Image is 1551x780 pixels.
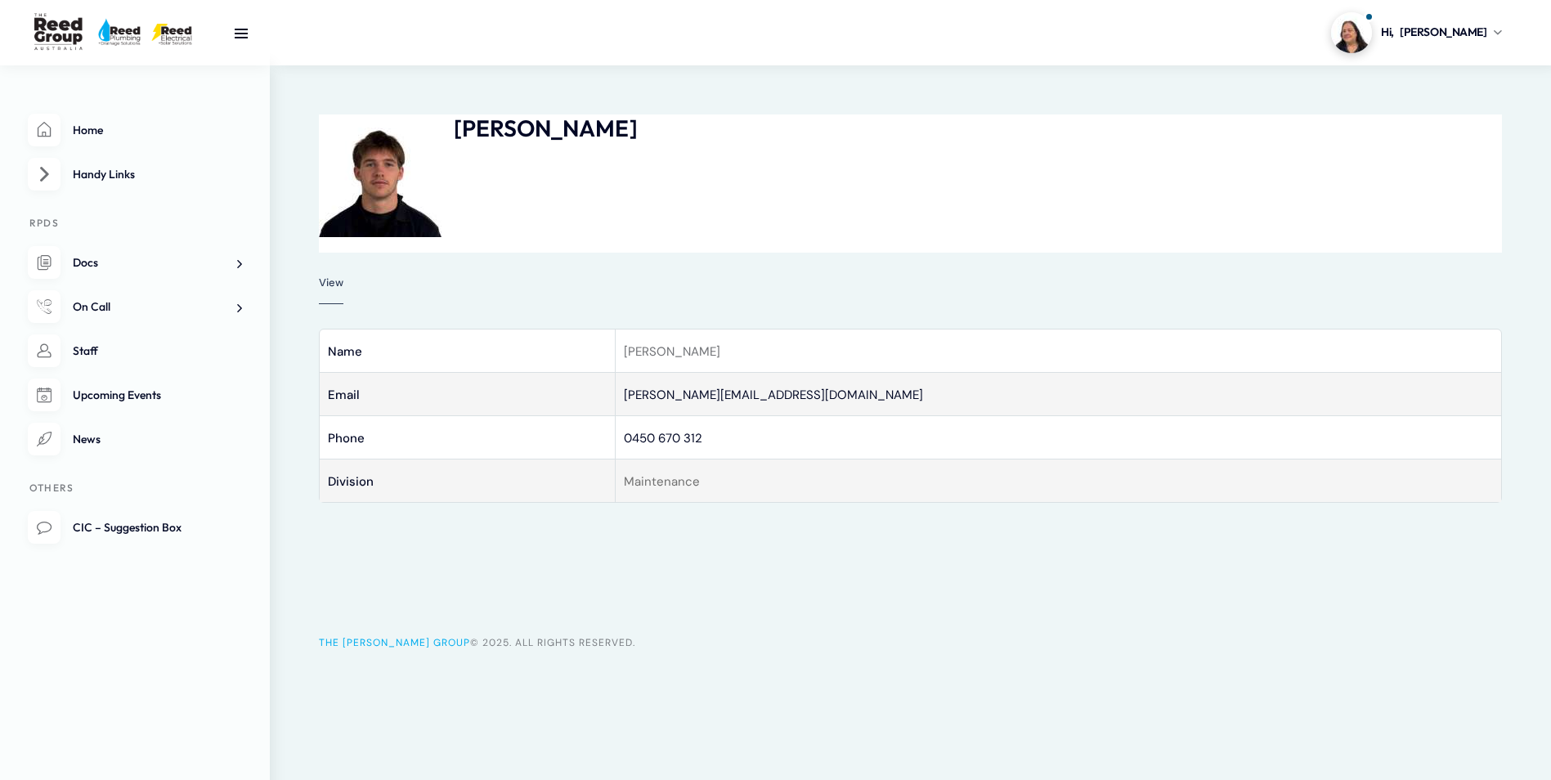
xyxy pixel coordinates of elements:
[1331,12,1502,53] a: Profile picture of Carmen MontaltoHi,[PERSON_NAME]
[320,459,615,502] td: Division
[319,633,1502,652] div: © 2025. All Rights Reserved.
[319,636,470,649] a: The [PERSON_NAME] Group
[624,342,1493,361] p: [PERSON_NAME]
[1400,24,1487,41] span: [PERSON_NAME]
[624,387,923,403] a: [PERSON_NAME][EMAIL_ADDRESS][DOMAIN_NAME]
[454,114,638,142] h2: [PERSON_NAME]
[320,372,615,415] td: Email
[1381,24,1394,41] span: Hi,
[1331,12,1372,53] img: Profile picture of Carmen Montalto
[624,430,702,446] a: 0450 670 312
[624,472,1493,491] p: Maintenance
[320,415,615,459] td: Phone
[319,277,1502,304] div: Member secondary navigation
[320,329,615,372] td: Name
[319,277,343,304] a: View
[319,114,442,237] img: Profile picture of Marcus Hole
